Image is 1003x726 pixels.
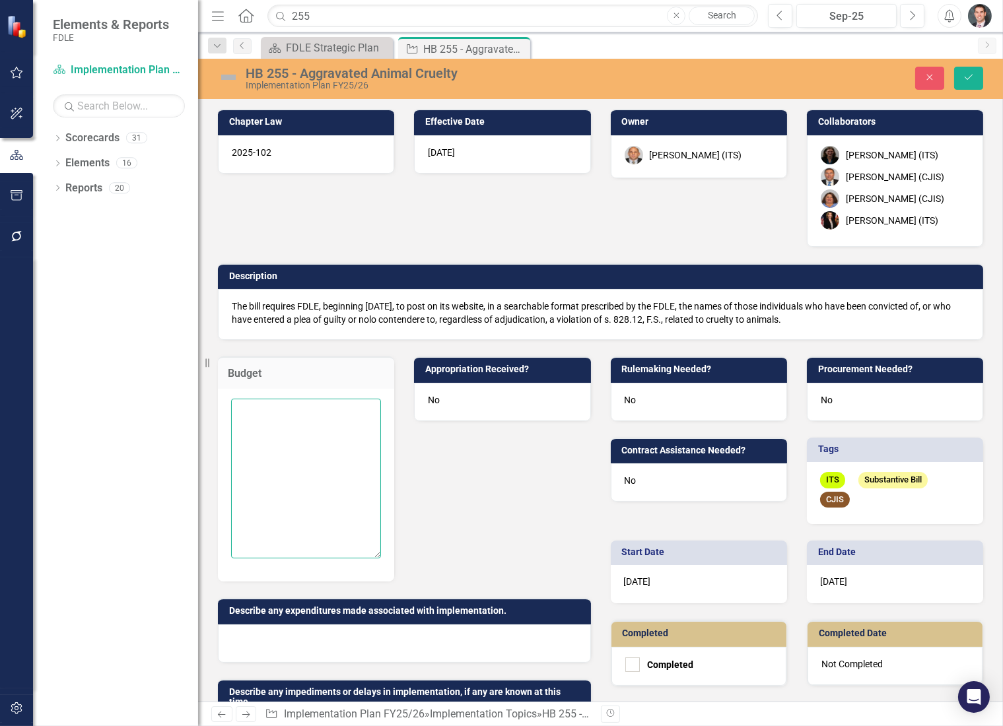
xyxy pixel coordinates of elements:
img: Not Defined [218,67,239,88]
a: FDLE Strategic Plan [264,40,390,56]
h3: Collaborators [818,117,977,127]
div: Implementation Plan FY25/26 [246,81,641,90]
img: ClearPoint Strategy [7,15,30,38]
h3: Describe any impediments or delays in implementation, if any are known at this time. [229,687,584,708]
div: [PERSON_NAME] (CJIS) [846,170,944,183]
span: ITS [820,472,845,488]
span: No [625,475,637,486]
img: Erica Wolaver [821,211,839,230]
h3: Appropriation Received? [425,364,584,374]
small: FDLE [53,32,169,43]
h3: Contract Assistance Needed? [622,445,780,455]
h3: Budget [228,368,384,379]
h3: Effective Date [425,117,584,127]
span: No [821,395,833,405]
button: Sep-25 [796,4,897,28]
span: [DATE] [624,576,651,587]
span: Elements & Reports [53,16,169,32]
div: Sep-25 [801,9,892,24]
img: Will Grissom [968,4,992,28]
h3: Completed [623,628,780,638]
img: Joey Hornsby [625,146,643,164]
span: No [625,395,637,405]
input: Search ClearPoint... [267,5,758,28]
h3: Procurement Needed? [818,364,977,374]
h3: Start Date [622,547,780,557]
div: 20 [109,182,130,193]
div: [PERSON_NAME] (ITS) [650,148,742,162]
h3: Tags [818,444,977,454]
div: Not Completed [808,647,983,685]
a: Implementation Topics [430,708,537,720]
h3: Rulemaking Needed? [622,364,780,374]
span: No [428,395,440,405]
div: 31 [126,133,147,144]
div: [PERSON_NAME] (CJIS) [846,192,944,205]
img: Nicole Howard [821,146,839,164]
input: Search Below... [53,94,185,117]
img: Chuck Murphy [821,168,839,186]
div: [PERSON_NAME] (ITS) [846,148,938,162]
div: FDLE Strategic Plan [286,40,390,56]
a: Scorecards [65,131,120,146]
p: 2025-102 [232,146,380,159]
a: Implementation Plan FY25/26 [284,708,425,720]
p: The bill requires FDLE, beginning [DATE], to post on its website, in a searchable format prescrib... [232,300,969,326]
span: [DATE] [820,576,847,587]
h3: End Date [818,547,977,557]
div: HB 255 - Aggravated Animal Cruelty [423,41,527,57]
div: » » [265,707,590,722]
div: [PERSON_NAME] (ITS) [846,214,938,227]
a: Search [689,7,755,25]
h3: Completed Date [819,628,976,638]
a: Implementation Plan FY25/26 [53,63,185,78]
div: Open Intercom Messenger [958,681,990,713]
div: HB 255 - Aggravated Animal Cruelty [246,66,641,81]
div: HB 255 - Aggravated Animal Cruelty [542,708,709,720]
a: Elements [65,156,110,171]
h3: Chapter Law [229,117,388,127]
h3: Owner [622,117,780,127]
h3: Description [229,271,977,281]
div: 16 [116,158,137,169]
img: Rachel Truxell [821,189,839,208]
h3: Describe any expenditures made associated with implementation. [229,606,584,616]
a: Reports [65,181,102,196]
span: [DATE] [428,147,455,158]
span: Substantive Bill [858,472,928,488]
span: CJIS [820,492,850,508]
